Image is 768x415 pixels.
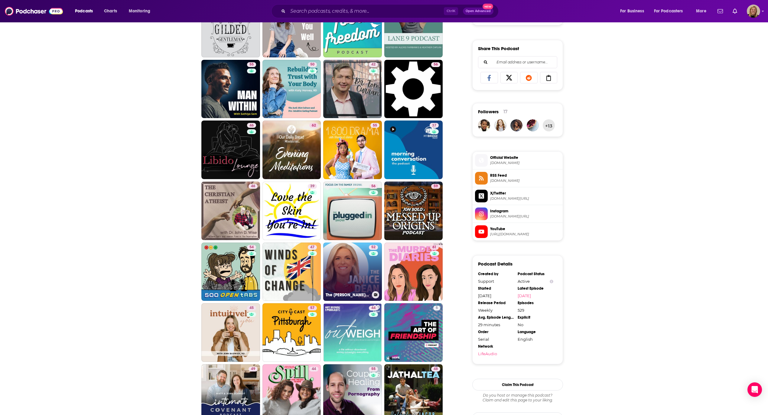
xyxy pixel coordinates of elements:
span: 50 [310,62,314,68]
a: Show notifications dropdown [715,6,725,16]
span: 44 [312,366,316,372]
span: 48 [434,366,438,372]
a: 56 [369,184,378,189]
a: RSS Feed[DOMAIN_NAME] [475,172,560,185]
div: Support [478,279,514,284]
span: 42 [371,62,376,68]
a: MistyPhillip [494,119,506,131]
div: Latest Episode [518,286,553,291]
a: 55 [369,367,378,372]
a: Share on X/Twitter [500,72,518,83]
div: Search podcasts, credits, & more... [277,4,504,18]
span: 45 [249,305,254,311]
a: Official Website[DOMAIN_NAME] [475,154,560,167]
a: 45 [201,303,260,362]
div: Language [518,330,553,334]
div: Avg. Episode Length [478,315,514,320]
input: Search podcasts, credits, & more... [288,6,444,16]
button: Claim This Podcast [472,379,563,391]
span: Ctrl K [444,7,458,15]
img: paras [527,119,539,131]
a: 56 [431,62,440,67]
a: 59 [384,182,443,240]
span: 55 [371,366,376,372]
div: 29 minutes [478,322,514,327]
div: Release Period [478,301,514,305]
a: LifeAudio [478,351,514,356]
button: open menu [692,6,714,16]
a: 59 [431,184,440,189]
button: open menu [650,6,692,16]
span: Followers [478,109,499,114]
h3: Podcast Details [478,261,513,267]
a: 50 [308,62,317,67]
a: YouTube[URL][DOMAIN_NAME] [475,225,560,238]
div: 17 [503,109,507,114]
a: 48 [431,367,440,372]
span: X/Twitter [490,191,560,196]
a: 5 [433,306,440,310]
span: For Podcasters [654,7,683,15]
img: Podchaser - Follow, Share and Rate Podcasts [5,5,63,17]
span: instagram.com/comparedtowho [490,214,560,219]
span: Logged in as avansolkema [747,5,760,18]
a: 55 [370,123,379,128]
a: 54 [247,245,256,250]
a: 55 [323,121,382,179]
span: 46 [251,183,255,189]
a: 39 [308,184,317,189]
div: Serial [478,337,514,342]
span: twitter.com/ComparedtoWho [490,196,560,201]
div: Open Intercom Messenger [747,382,762,397]
a: 61 [430,245,439,250]
a: Share on Facebook [480,72,498,83]
img: positivelyjoy [478,119,490,131]
a: 39 [262,182,321,240]
a: 62 [262,121,321,179]
span: YouTube [490,226,560,232]
span: Official Website [490,155,560,160]
span: Charts [104,7,117,15]
span: 46 [249,123,254,129]
span: 44 [371,305,376,311]
div: Order [478,330,514,334]
img: GeminiQueen08 [510,119,522,131]
span: New [483,4,493,9]
div: Explicit [518,315,553,320]
h3: The [PERSON_NAME] Podcast [326,292,369,298]
span: Podcasts [75,7,93,15]
div: [DATE] [478,293,514,298]
button: open menu [616,6,652,16]
div: Created by [478,272,514,276]
a: 56 [384,60,443,118]
a: 56 [323,182,382,240]
a: 57 [262,303,321,362]
span: 57 [310,305,314,311]
span: 55 [249,62,254,68]
div: English [518,337,553,342]
h3: Share This Podcast [478,46,519,51]
span: Instagram [490,208,560,214]
a: 61 [384,243,443,301]
a: 37 [384,121,443,179]
span: 39 [310,183,314,189]
a: Instagram[DOMAIN_NAME][URL] [475,207,560,220]
span: 61 [432,244,436,250]
div: Weekly [478,308,514,313]
span: https://www.youtube.com/@ComparedtoWho [490,232,560,236]
a: 44 [369,306,378,310]
a: 57 [308,306,317,310]
span: 62 [312,123,316,129]
a: 45 [247,306,256,310]
span: For Business [620,7,644,15]
a: 50 [262,60,321,118]
span: 56 [434,62,438,68]
span: 5 [436,305,438,311]
a: 47 [262,243,321,301]
a: Show notifications dropdown [730,6,740,16]
a: 46 [201,121,260,179]
a: 52The [PERSON_NAME] Podcast [323,243,382,301]
span: 49 [251,366,255,372]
